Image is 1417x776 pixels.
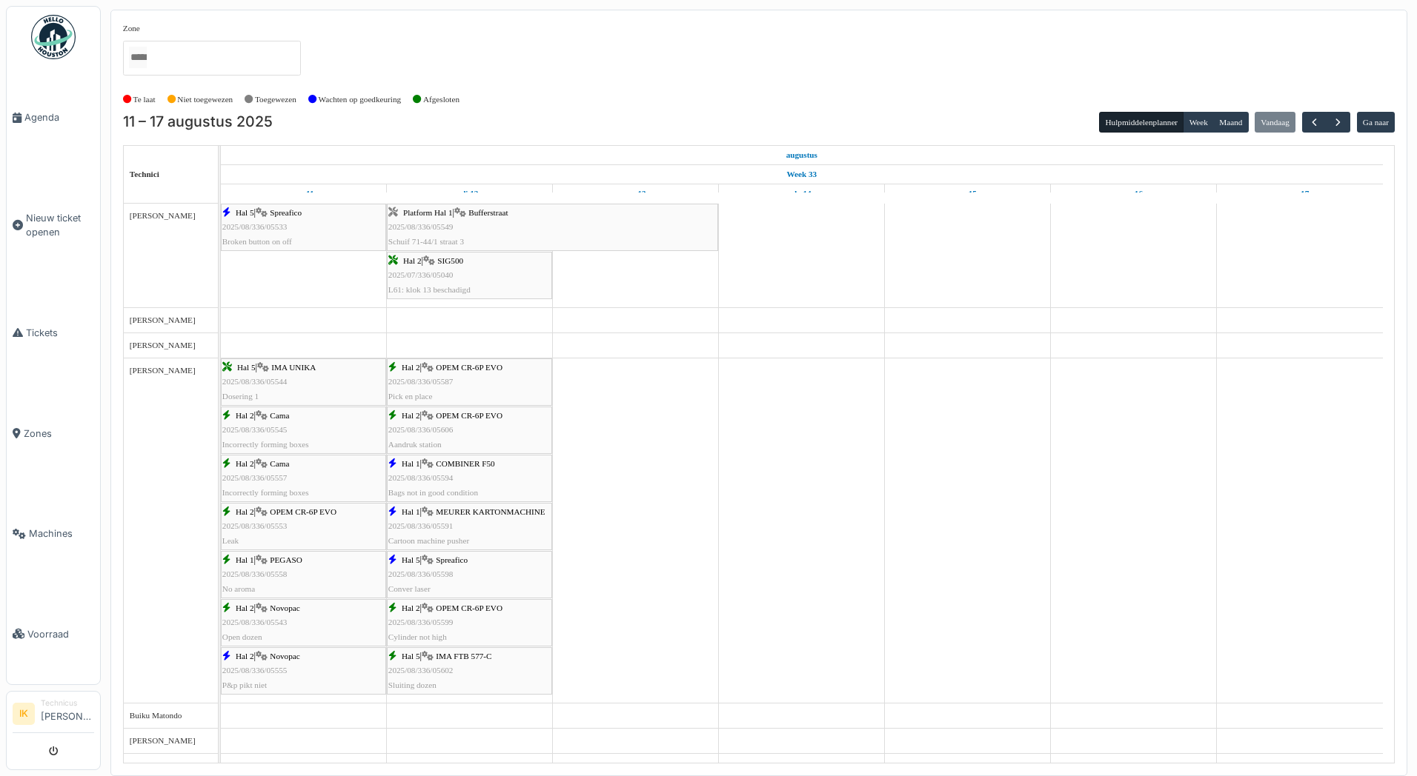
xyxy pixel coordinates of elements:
label: Afgesloten [423,93,459,106]
a: 16 augustus 2025 [1121,184,1147,203]
span: 2025/08/336/05594 [388,473,454,482]
span: 2025/08/336/05553 [222,521,288,530]
a: 13 augustus 2025 [622,184,650,203]
span: [PERSON_NAME] [130,366,196,375]
div: | [222,649,385,692]
span: Hal 2 [402,603,420,612]
span: 2025/08/336/05555 [222,666,288,675]
a: 15 augustus 2025 [955,184,980,203]
button: Maand [1213,112,1249,133]
span: Pick en place [388,392,433,401]
span: 2025/08/336/05591 [388,521,454,530]
span: Dosering 1 [222,392,259,401]
span: Voorraad [27,627,94,641]
a: Agenda [7,67,100,168]
label: Niet toegewezen [177,93,233,106]
span: Hal 2 [236,507,254,516]
div: | [388,206,717,249]
span: Technici [130,170,159,178]
span: [PERSON_NAME] [130,761,196,770]
a: Week 33 [783,165,820,184]
a: IK Technicus[PERSON_NAME] [13,698,94,733]
span: Machines [29,526,94,541]
span: Cama [270,411,289,420]
span: Bags not in good condition [388,488,478,497]
div: | [388,505,551,548]
span: Hal 1 [236,555,254,564]
span: Hal 2 [236,459,254,468]
h2: 11 – 17 augustus 2025 [123,113,273,131]
input: Alles [129,47,147,68]
span: Tickets [26,326,94,340]
span: 2025/08/336/05544 [222,377,288,386]
a: Zones [7,383,100,484]
a: Voorraad [7,584,100,685]
span: 2025/08/336/05549 [388,222,454,231]
span: Zones [24,427,94,441]
span: Hal 5 [236,208,254,217]
span: 2025/08/336/05558 [222,569,288,578]
span: L61: klok 13 beschadigd [388,285,471,294]
span: 2025/08/336/05598 [388,569,454,578]
div: | [388,254,551,297]
span: Hal 2 [236,652,254,660]
span: Hal 2 [402,411,420,420]
span: 2025/08/336/05543 [222,618,288,626]
span: COMBINER F50 [436,459,494,468]
span: OPEM CR-6P EVO [436,603,502,612]
div: | [388,601,551,644]
div: | [222,206,385,249]
span: 2025/08/336/05602 [388,666,454,675]
label: Toegewezen [255,93,296,106]
button: Vorige [1302,112,1327,133]
div: | [388,361,551,404]
div: | [222,409,385,452]
a: Nieuw ticket openen [7,168,100,283]
button: Week [1183,112,1214,133]
span: Cama [270,459,289,468]
span: IMA UNIKA [271,363,316,372]
span: Hal 1 [402,459,420,468]
span: Leak [222,536,239,545]
span: 2025/08/336/05599 [388,618,454,626]
span: Hal 2 [236,411,254,420]
a: 12 augustus 2025 [457,184,482,203]
span: Incorrectly forming boxes [222,488,309,497]
span: Incorrectly forming boxes [222,440,309,449]
span: Hal 2 [403,256,422,265]
a: 14 augustus 2025 [789,184,815,203]
span: MEURER KARTONMACHINE [436,507,545,516]
span: Cylinder not high [388,632,447,641]
span: Hal 2 [236,603,254,612]
span: Conver laser [388,584,431,593]
span: Broken button on off [222,237,292,246]
div: | [388,409,551,452]
span: Hal 5 [237,363,256,372]
span: Novopac [270,652,299,660]
a: 17 augustus 2025 [1287,184,1313,203]
div: | [388,649,551,692]
span: [PERSON_NAME] [130,341,196,349]
div: | [388,457,551,500]
span: 2025/08/336/05557 [222,473,288,482]
span: Schuif 71-44/1 straat 3 [388,237,464,246]
span: PEGASO [270,555,302,564]
div: | [222,601,385,644]
span: Hal 2 [402,363,420,372]
button: Vandaag [1255,112,1295,133]
span: Aandruk station [388,440,442,449]
li: IK [13,703,35,725]
div: | [222,457,385,500]
span: 2025/07/336/05040 [388,270,454,279]
span: OPEM CR-6P EVO [270,507,336,516]
label: Zone [123,22,140,35]
img: Badge_color-CXgf-gQk.svg [31,15,76,59]
button: Ga naar [1357,112,1396,133]
span: 2025/08/336/05545 [222,425,288,434]
span: No aroma [222,584,255,593]
label: Te laat [133,93,156,106]
span: 2025/08/336/05533 [222,222,288,231]
span: Hal 5 [402,555,420,564]
a: 11 augustus 2025 [783,146,821,164]
span: Platform Hal 1 [403,208,453,217]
